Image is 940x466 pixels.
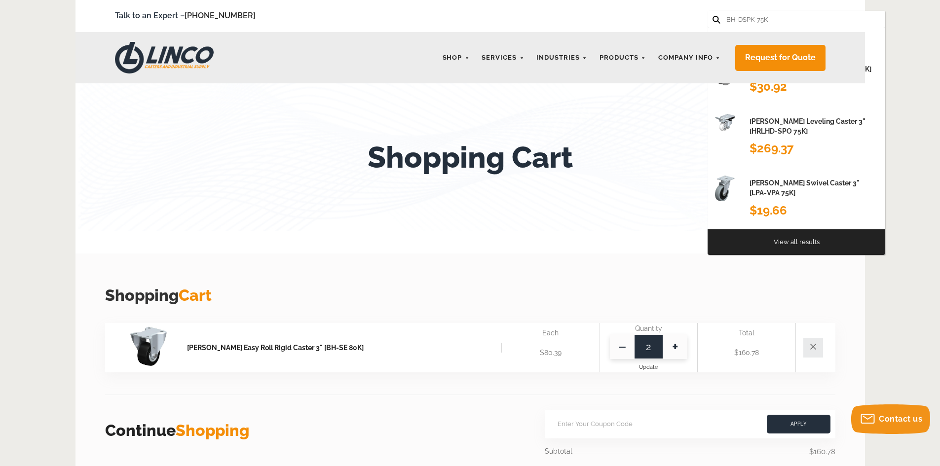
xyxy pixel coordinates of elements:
span: — [610,334,635,359]
a: Products [595,48,651,68]
a: 2 [812,10,826,22]
a: View all results [774,238,820,246]
a: Request for Quote [735,45,826,71]
button: Contact us [851,404,930,434]
span: Talk to an Expert – [115,9,256,23]
div: Each [512,323,590,343]
span: $160.78 [734,349,759,357]
div: Quantity [610,323,688,334]
a: ContinueShopping [105,421,249,439]
span: 2 [821,9,825,16]
a: Shop [438,48,475,68]
img: LINCO CASTERS & INDUSTRIAL SUPPLY [115,42,214,73]
div: Subtotal [545,446,735,457]
h1: [PERSON_NAME] Leveling Caster 3" [HRLHD-SPO 75K] [750,116,878,137]
input: Search [725,11,812,28]
a: Company Info [653,48,725,68]
a: [PERSON_NAME] Easy Roll Rigid Caster 3" [BH-SE 80K] [187,343,501,353]
span: $80.39 [540,349,562,357]
a: Blickle Swivel Caster 3" [LPA-VPA 75K] [PERSON_NAME] Swivel Caster 3" [LPA-VPA 75K] $19.66 [708,168,885,230]
a: Services [477,48,529,68]
h1: [PERSON_NAME] Swivel Caster 3" [LPA-VPA 75K] [750,178,878,198]
img: Blickle Easy Roll Rigid Caster 3" [BH-SE 80K] [130,326,167,366]
span: Shopping [176,421,249,439]
span: $19.66 [750,203,787,217]
span: + [663,334,687,359]
a: Industries [531,48,592,68]
span: Update [639,364,658,370]
div: Total [708,323,786,343]
span: Contact us [879,414,922,424]
span: Cart [179,286,212,304]
a: [PHONE_NUMBER] [185,11,256,20]
h1: Shopping Cart [368,140,573,175]
div: Product Results [708,28,885,54]
span: $30.92 [750,79,787,94]
span: $160.78 [809,447,835,456]
a: Blickle Leveling Caster 3" [HRLHD-SPO 75K] [PERSON_NAME] Leveling Caster 3" [HRLHD-SPO 75K] $269.37 [708,107,885,169]
h3: Shopping [105,284,835,307]
span: $269.37 [750,141,793,155]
